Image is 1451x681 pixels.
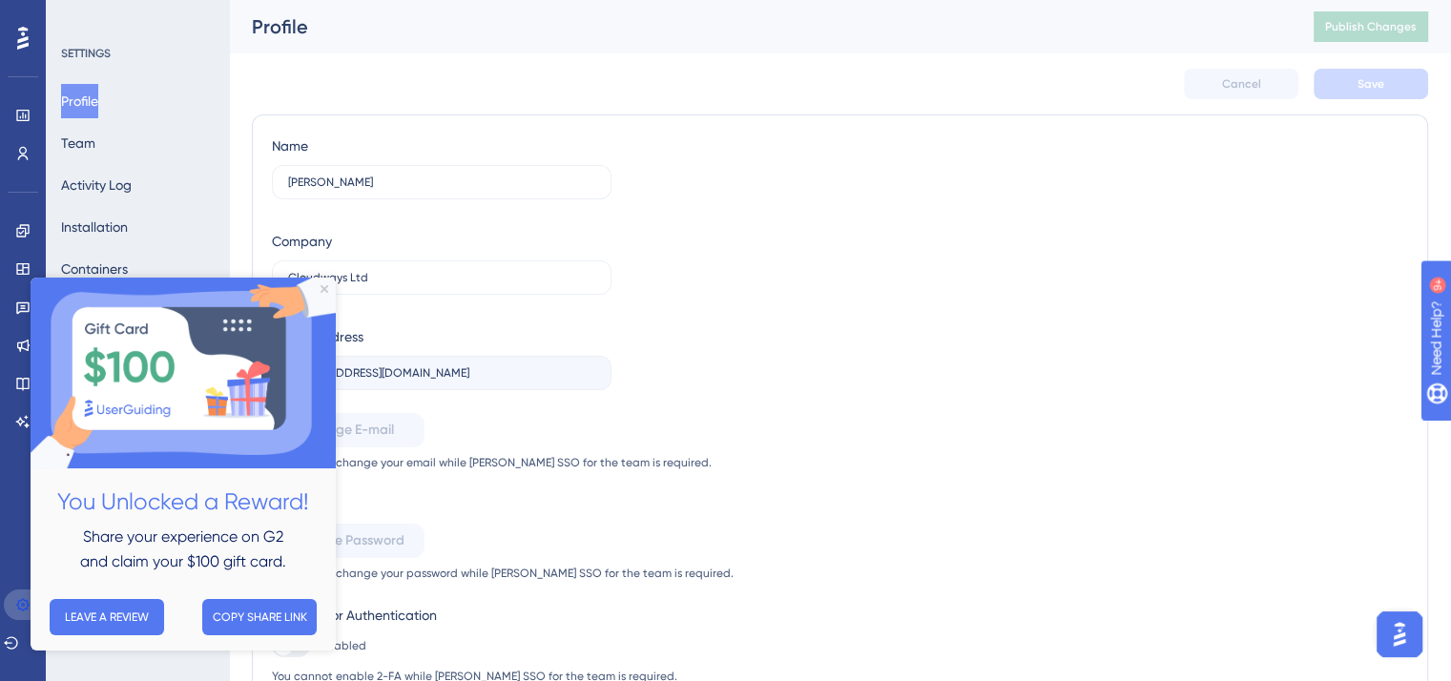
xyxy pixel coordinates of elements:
span: Cancel [1222,76,1261,92]
span: Need Help? [45,5,119,28]
div: Password [272,493,734,516]
button: Publish Changes [1314,11,1428,42]
input: Name Surname [288,175,595,189]
button: Change E-mail [272,413,425,447]
span: and claim your $100 gift card. [50,275,256,293]
span: You cannot change your email while [PERSON_NAME] SSO for the team is required. [272,455,734,470]
div: Name [272,134,308,157]
div: Company [272,230,332,253]
span: Disabled [318,638,366,653]
div: 9+ [130,10,141,25]
div: Close Preview [290,8,298,15]
button: Profile [61,84,98,118]
span: Change Password [293,529,404,552]
button: Change Password [272,524,425,558]
button: COPY SHARE LINK [172,321,286,358]
span: Share your experience on G2 [52,250,253,268]
span: Save [1358,76,1384,92]
span: You cannot change your password while [PERSON_NAME] SSO for the team is required. [272,566,734,581]
div: SETTINGS [61,46,216,61]
button: Cancel [1184,69,1298,99]
button: Save [1314,69,1428,99]
button: Containers [61,252,128,286]
input: E-mail Address [288,366,595,380]
span: Change E-mail [302,419,394,442]
span: Publish Changes [1325,19,1417,34]
div: Profile [252,13,1266,40]
iframe: UserGuiding AI Assistant Launcher [1371,606,1428,663]
button: Installation [61,210,128,244]
button: Team [61,126,95,160]
div: Two-Factor Authentication [272,604,734,627]
button: Activity Log [61,168,132,202]
h2: You Unlocked a Reward! [15,206,290,243]
button: LEAVE A REVIEW [19,321,134,358]
input: Company Name [288,271,595,284]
